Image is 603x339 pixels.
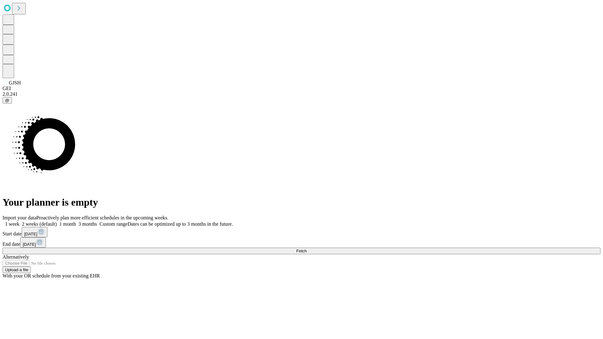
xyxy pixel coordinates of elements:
span: @ [5,98,9,103]
button: [DATE] [22,227,47,237]
span: 3 months [79,221,97,227]
span: 2 weeks (default) [22,221,57,227]
button: Fetch [3,248,600,254]
h1: Your planner is empty [3,196,600,208]
span: Fetch [296,249,307,253]
button: Upload a file [3,266,31,273]
span: [DATE] [24,232,37,236]
span: Alternatively [3,254,29,260]
button: [DATE] [20,237,46,248]
span: [DATE] [23,242,36,247]
span: 1 week [5,221,19,227]
button: @ [3,97,12,104]
span: Import your data [3,215,36,220]
div: GEI [3,86,600,91]
span: With your OR schedule from your existing EHR [3,273,100,278]
div: End date [3,237,600,248]
span: Proactively plan more efficient schedules in the upcoming weeks. [36,215,168,220]
span: GJSH [9,80,21,85]
div: 2.0.241 [3,91,600,97]
span: 1 month [59,221,76,227]
div: Start date [3,227,600,237]
span: Dates can be optimized up to 3 months in the future. [128,221,233,227]
span: Custom range [100,221,128,227]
